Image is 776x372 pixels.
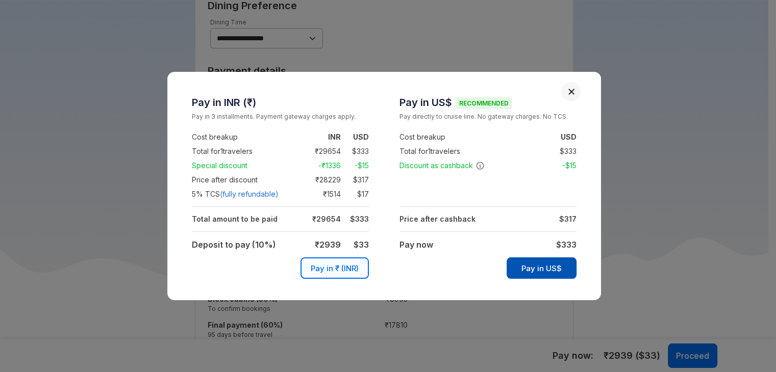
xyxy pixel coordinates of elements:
[561,132,577,141] strong: USD
[353,132,369,141] strong: USD
[192,215,278,223] strong: Total amount to be paid
[556,240,577,250] strong: $ 333
[301,257,369,279] button: Pay in ₹ (INR)
[315,240,341,250] strong: ₹ 2939
[559,215,577,223] strong: $ 317
[341,160,369,172] td: -$ 15
[192,112,369,122] small: Pay in 3 installments. Payment gateway charges apply.
[341,188,369,200] td: $ 17
[192,240,276,250] strong: Deposit to pay (10%)
[350,215,369,223] strong: $ 333
[354,240,369,250] strong: $ 33
[192,144,298,158] td: Total for 1 travelers
[456,97,512,109] span: Recommended
[341,174,369,186] td: $ 317
[399,112,577,122] small: Pay directly to cruise line. No gateway charges. No TCS.
[298,174,341,186] td: ₹ 28229
[399,96,577,109] h3: Pay in US$
[220,189,279,199] span: (fully refundable)
[298,188,341,200] td: ₹ 1514
[399,215,475,223] strong: Price after cashback
[298,160,341,172] td: -₹ 1336
[192,130,298,144] td: Cost breakup
[341,145,369,157] td: $ 333
[399,240,433,250] strong: Pay now
[399,161,485,171] span: Discount as cashback
[548,145,577,157] td: $ 333
[192,173,298,187] td: Price after discount
[568,88,575,95] button: Close
[399,144,506,158] td: Total for 1 travelers
[298,145,341,157] td: ₹ 29654
[548,160,577,172] td: -$ 15
[507,257,577,279] button: Pay in US$
[399,130,506,144] td: Cost breakup
[192,187,298,201] td: 5 % TCS
[192,96,369,109] h3: Pay in INR (₹)
[312,215,341,223] strong: ₹ 29654
[328,132,341,141] strong: INR
[192,158,298,173] td: Special discount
